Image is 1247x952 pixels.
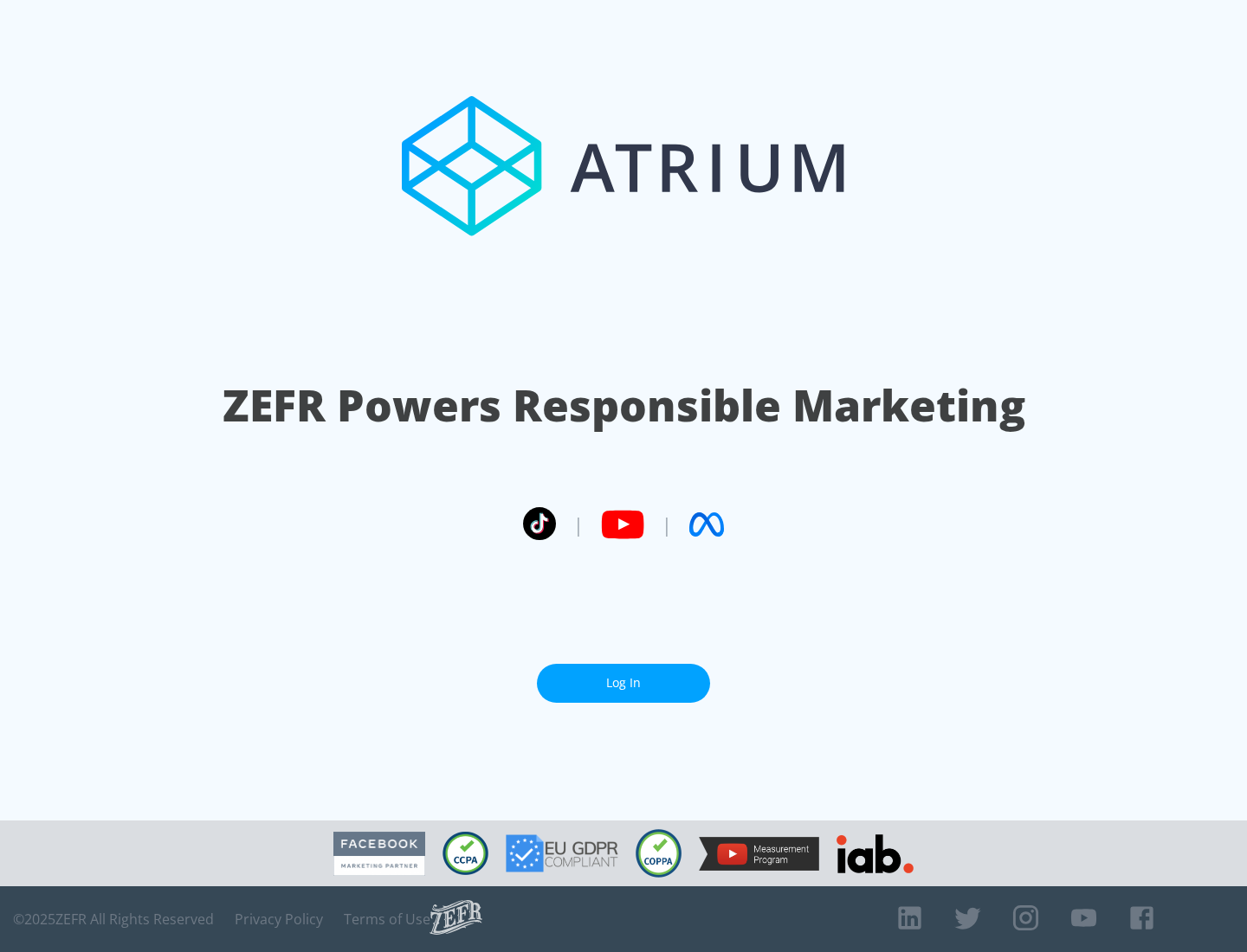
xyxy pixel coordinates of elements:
img: CCPA Compliant [443,832,488,875]
span: | [662,511,672,537]
span: © 2025 ZEFR All Rights Reserved [13,910,214,928]
img: Facebook Marketing Partner [333,832,425,876]
a: Terms of Use [344,910,430,928]
a: Privacy Policy [235,910,323,928]
img: IAB [837,834,914,873]
img: YouTube Measurement Program [699,837,819,871]
img: GDPR Compliant [506,834,618,872]
h1: ZEFR Powers Responsible Marketing [223,376,1025,435]
span: | [573,511,584,537]
img: COPPA Compliant [636,829,682,878]
a: Log In [537,664,710,703]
